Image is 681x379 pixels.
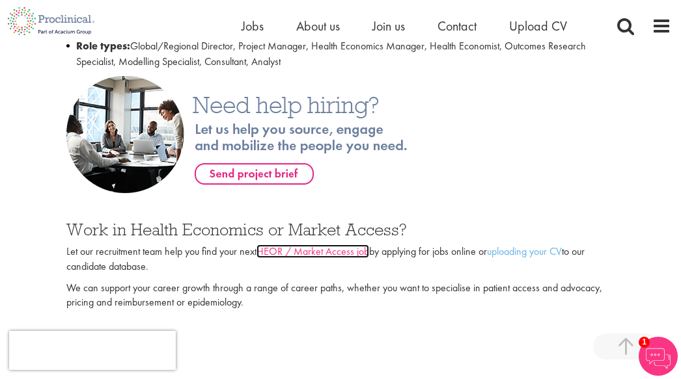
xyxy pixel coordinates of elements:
a: uploading your CV [487,244,562,258]
img: Chatbot [639,337,678,376]
li: Global/Regional Director, Project Manager, Health Economics Manager, Health Economist, Outcomes R... [66,38,615,70]
a: Contact [438,18,477,34]
p: We can support your career growth through a range of career paths, whether you want to specialise... [66,281,615,311]
strong: Role types: [76,39,130,53]
a: Join us [372,18,405,34]
h3: Work in Health Economics or Market Access? [66,221,615,238]
span: 1 [639,337,650,348]
a: HEOR / Market Access job [257,244,369,258]
iframe: reCAPTCHA [9,331,176,370]
a: About us [296,18,340,34]
a: Upload CV [509,18,567,34]
p: Let our recruitment team help you find your next by applying for jobs online or to our candidate ... [66,244,615,274]
a: Jobs [242,18,264,34]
